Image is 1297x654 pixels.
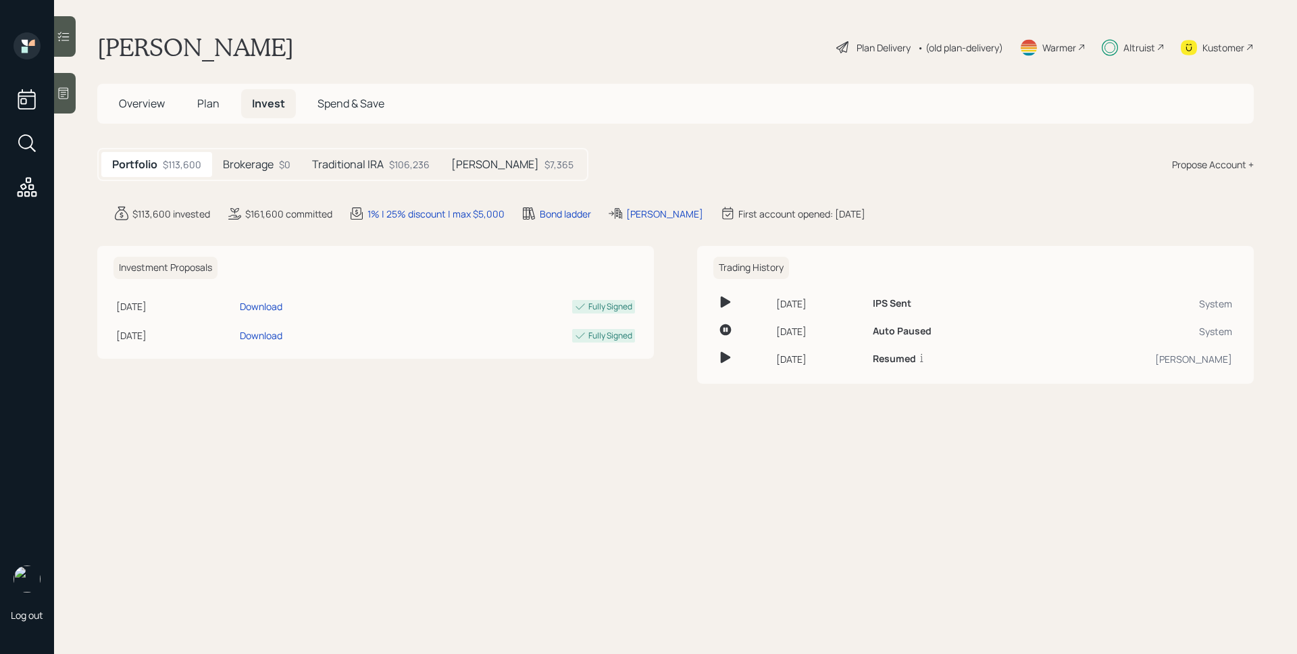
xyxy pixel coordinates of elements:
[1123,41,1155,55] div: Altruist
[776,324,862,338] div: [DATE]
[112,158,157,171] h5: Portfolio
[389,157,430,172] div: $106,236
[544,157,574,172] div: $7,365
[873,326,932,337] h6: Auto Paused
[116,299,234,313] div: [DATE]
[240,299,282,313] div: Download
[119,96,165,111] span: Overview
[252,96,285,111] span: Invest
[197,96,220,111] span: Plan
[1036,297,1232,311] div: System
[1036,324,1232,338] div: System
[1172,157,1254,172] div: Propose Account +
[873,298,911,309] h6: IPS Sent
[312,158,384,171] h5: Traditional IRA
[245,207,332,221] div: $161,600 committed
[588,330,632,342] div: Fully Signed
[113,257,218,279] h6: Investment Proposals
[317,96,384,111] span: Spend & Save
[713,257,789,279] h6: Trading History
[917,41,1003,55] div: • (old plan-delivery)
[97,32,294,62] h1: [PERSON_NAME]
[116,328,234,343] div: [DATE]
[1036,352,1232,366] div: [PERSON_NAME]
[738,207,865,221] div: First account opened: [DATE]
[626,207,703,221] div: [PERSON_NAME]
[776,297,862,311] div: [DATE]
[776,352,862,366] div: [DATE]
[11,609,43,622] div: Log out
[540,207,591,221] div: Bond ladder
[14,565,41,593] img: james-distasi-headshot.png
[451,158,539,171] h5: [PERSON_NAME]
[1042,41,1076,55] div: Warmer
[588,301,632,313] div: Fully Signed
[223,158,274,171] h5: Brokerage
[279,157,290,172] div: $0
[367,207,505,221] div: 1% | 25% discount | max $5,000
[163,157,201,172] div: $113,600
[873,353,916,365] h6: Resumed
[1202,41,1244,55] div: Kustomer
[132,207,210,221] div: $113,600 invested
[857,41,911,55] div: Plan Delivery
[240,328,282,343] div: Download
